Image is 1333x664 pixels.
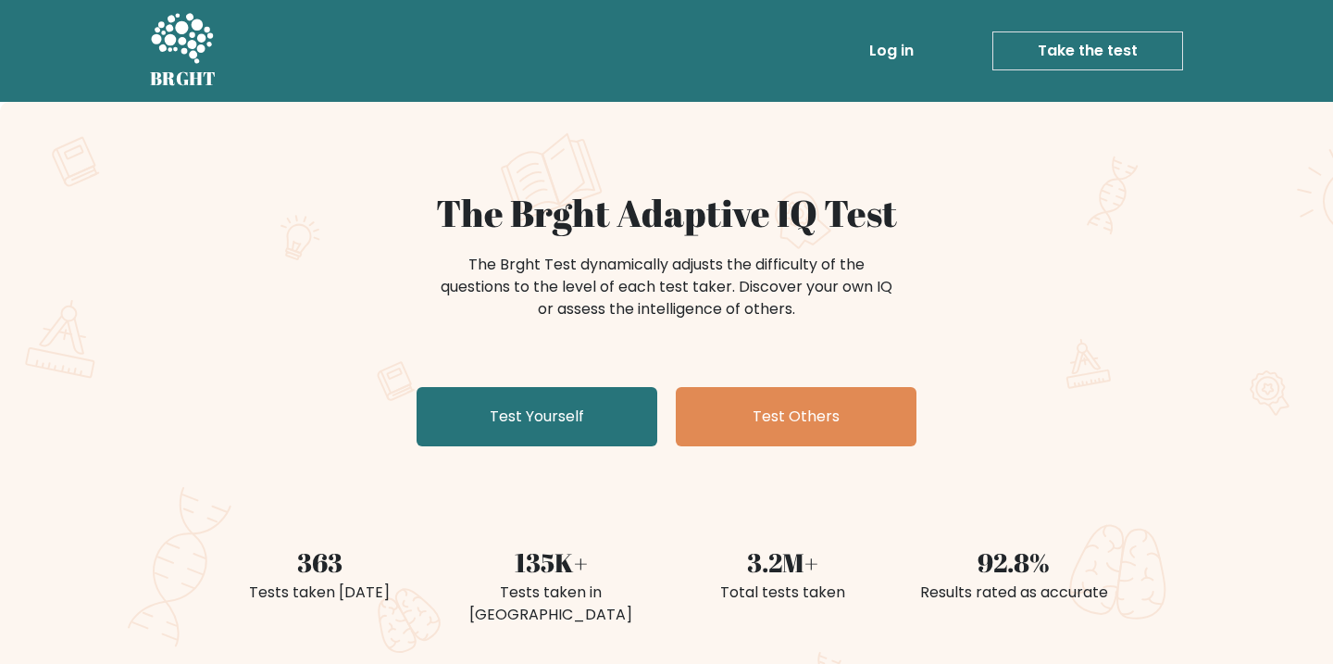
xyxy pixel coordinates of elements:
h5: BRGHT [150,68,217,90]
a: Log in [862,32,921,69]
div: The Brght Test dynamically adjusts the difficulty of the questions to the level of each test take... [435,254,898,320]
h1: The Brght Adaptive IQ Test [215,191,1118,235]
div: Results rated as accurate [909,582,1118,604]
a: BRGHT [150,7,217,94]
a: Test Yourself [417,387,657,446]
div: 92.8% [909,543,1118,582]
div: 3.2M+ [678,543,887,582]
a: Test Others [676,387,916,446]
div: Tests taken [DATE] [215,582,424,604]
div: 363 [215,543,424,582]
div: 135K+ [446,543,655,582]
a: Take the test [992,31,1183,70]
div: Tests taken in [GEOGRAPHIC_DATA] [446,582,655,626]
div: Total tests taken [678,582,887,604]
